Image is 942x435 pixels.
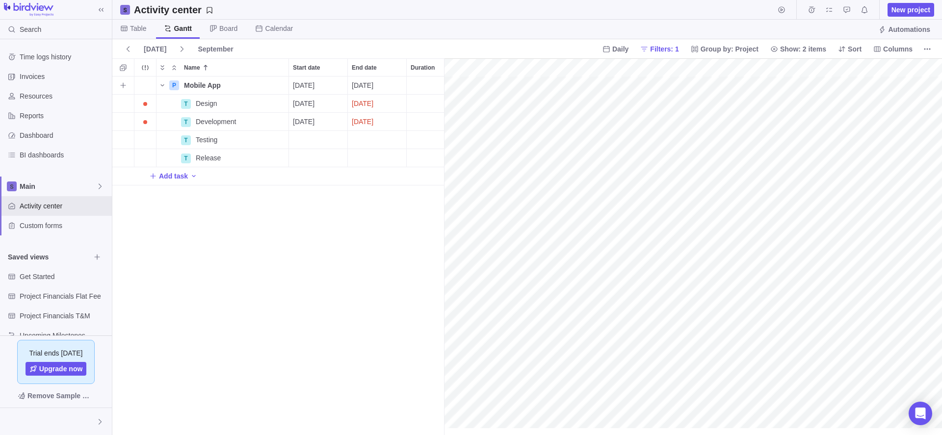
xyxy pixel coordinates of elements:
div: Start date [289,149,348,167]
span: Search [20,25,41,34]
span: Board [219,24,237,33]
div: Trouble indication [134,131,157,149]
div: Name [157,149,289,167]
span: Start timer [775,3,788,17]
div: Start date [289,59,347,76]
span: BI dashboards [20,150,108,160]
span: Filters: 1 [636,42,682,56]
span: [DATE] [352,117,373,127]
span: Show: 2 items [780,44,826,54]
span: New project [891,5,930,15]
span: Testing [196,135,217,145]
h2: Activity center [134,3,202,17]
span: Mobile App [184,80,221,90]
div: Name [157,77,289,95]
span: Save your current layout and filters as a View [130,3,217,17]
div: Add New [112,167,740,185]
div: End date [348,131,407,149]
div: Name [157,95,289,113]
span: Dashboard [20,130,108,140]
span: Get Started [20,272,108,281]
span: Expand [157,61,168,75]
div: Start date [289,95,348,113]
span: Trial ends [DATE] [29,348,83,358]
div: Start date [289,131,348,149]
div: End date [348,95,407,113]
div: T [181,154,191,163]
div: Name [180,59,288,76]
div: Open Intercom Messenger [909,402,932,425]
span: Notifications [858,3,871,17]
span: Project Financials T&M [20,311,108,321]
span: [DATE] [293,99,314,108]
div: highlight [348,113,406,130]
a: Approval requests [840,7,854,15]
span: Remove Sample Data [27,390,94,402]
span: End date [352,63,377,73]
div: Design [192,95,288,112]
div: End date [348,113,407,131]
span: Duration [411,63,435,73]
span: Name [184,63,200,73]
span: Start date [293,63,320,73]
span: Add task [149,169,188,183]
div: Duration [407,113,466,131]
a: Upgrade now [26,362,87,376]
img: logo [4,3,53,17]
div: Nova Roy [6,416,18,428]
div: T [181,99,191,109]
span: [DATE] [352,80,373,90]
span: Saved views [8,252,90,262]
div: Testing [192,131,288,149]
span: Reports [20,111,108,121]
div: Duration [407,59,465,76]
div: End date [348,77,407,95]
span: Design [196,99,217,108]
div: Trouble indication [134,149,157,167]
div: grid [112,77,444,435]
div: T [181,117,191,127]
span: Time logs history [20,52,108,62]
span: Resources [20,91,108,101]
div: Duration [407,149,466,167]
span: Remove Sample Data [8,388,104,404]
div: Start date [289,77,348,95]
span: Add activity [116,78,130,92]
span: New project [888,3,934,17]
a: Notifications [858,7,871,15]
div: T [181,135,191,145]
div: End date [348,59,406,76]
span: Group by: Project [687,42,762,56]
span: Gantt [174,24,192,33]
span: Show: 2 items [766,42,830,56]
div: Development [192,113,288,130]
div: Name [157,131,289,149]
a: My assignments [822,7,836,15]
span: [DATE] [140,42,170,56]
span: My assignments [822,3,836,17]
span: Daily [599,42,632,56]
div: Duration [407,77,466,95]
span: Upgrade now [39,364,83,374]
div: Trouble indication [134,113,157,131]
span: Automations [888,25,930,34]
span: [DATE] [352,99,373,108]
span: [DATE] [293,117,314,127]
span: Browse views [90,250,104,264]
span: Columns [869,42,916,56]
span: Collapse [168,61,180,75]
span: Daily [612,44,628,54]
span: Custom forms [20,221,108,230]
div: Trouble indication [134,77,157,95]
span: Add task [159,171,188,181]
span: [DATE] [144,44,166,54]
div: Name [157,113,289,131]
span: Group by: Project [701,44,759,54]
span: Invoices [20,72,108,81]
div: Duration [407,95,466,113]
span: Filters: 1 [650,44,679,54]
div: highlight [348,95,406,112]
span: Upcoming Milestones [20,331,108,340]
span: Approval requests [840,3,854,17]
